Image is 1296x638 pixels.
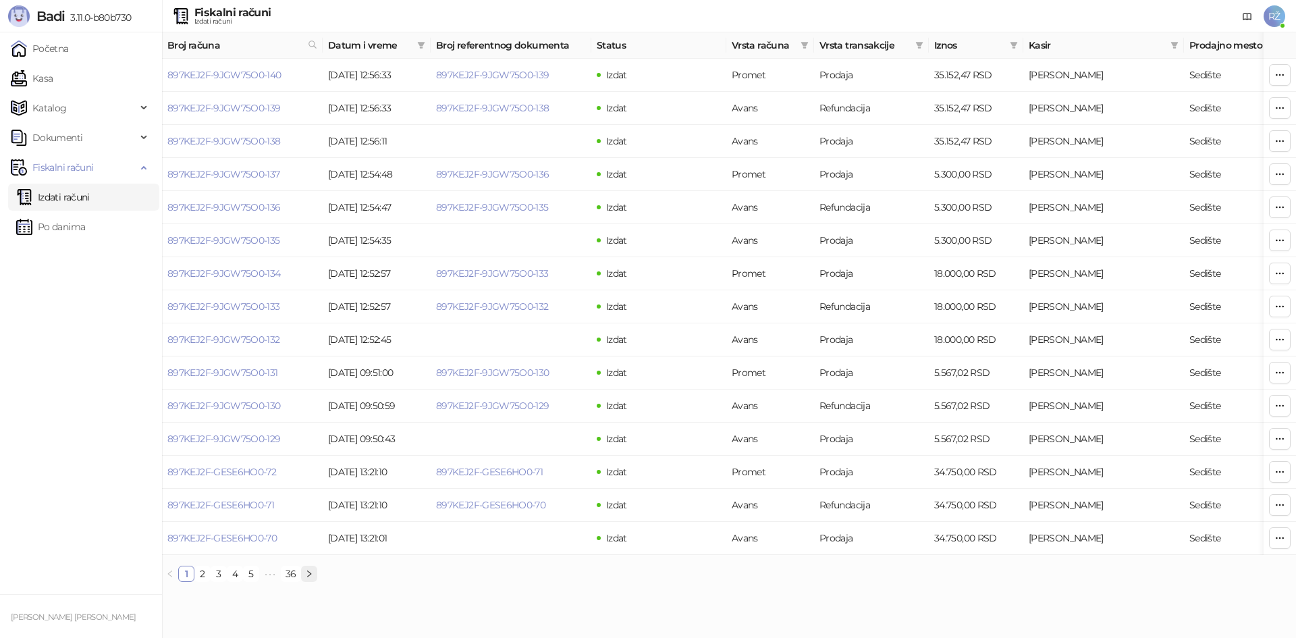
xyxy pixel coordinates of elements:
[929,92,1023,125] td: 35.152,47 RSD
[814,224,929,257] td: Prodaja
[1023,522,1184,555] td: Radmilo Živanović
[162,59,323,92] td: 897KEJ2F-9JGW75O0-140
[913,35,926,55] span: filter
[305,570,313,578] span: right
[726,522,814,555] td: Avans
[162,456,323,489] td: 897KEJ2F-GESE6HO0-72
[323,59,431,92] td: [DATE] 12:56:33
[436,300,549,313] a: 897KEJ2F-9JGW75O0-132
[726,290,814,323] td: Avans
[8,5,30,27] img: Logo
[162,92,323,125] td: 897KEJ2F-9JGW75O0-139
[16,184,90,211] a: Izdati računi
[179,566,194,581] a: 1
[178,566,194,582] li: 1
[167,400,281,412] a: 897KEJ2F-9JGW75O0-130
[606,234,627,246] span: Izdat
[606,433,627,445] span: Izdat
[814,191,929,224] td: Refundacija
[162,257,323,290] td: 897KEJ2F-9JGW75O0-134
[323,390,431,423] td: [DATE] 09:50:59
[436,102,549,114] a: 897KEJ2F-9JGW75O0-138
[732,38,795,53] span: Vrsta računa
[929,323,1023,356] td: 18.000,00 RSD
[259,566,281,582] li: Sledećih 5 Strana
[167,267,281,280] a: 897KEJ2F-9JGW75O0-134
[814,59,929,92] td: Prodaja
[726,32,814,59] th: Vrsta računa
[436,499,545,511] a: 897KEJ2F-GESE6HO0-70
[606,168,627,180] span: Izdat
[417,41,425,49] span: filter
[726,257,814,290] td: Promet
[819,38,910,53] span: Vrsta transakcije
[323,489,431,522] td: [DATE] 13:21:10
[1023,59,1184,92] td: Radmilo Živanović
[281,566,301,582] li: 36
[606,267,627,280] span: Izdat
[814,257,929,290] td: Prodaja
[606,300,627,313] span: Izdat
[32,154,93,181] span: Fiskalni računi
[1023,125,1184,158] td: Radmilo Živanović
[162,158,323,191] td: 897KEJ2F-9JGW75O0-137
[606,400,627,412] span: Izdat
[1023,423,1184,456] td: Radmilo Živanović
[281,566,300,581] a: 36
[195,566,210,581] a: 2
[162,125,323,158] td: 897KEJ2F-9JGW75O0-138
[436,367,549,379] a: 897KEJ2F-9JGW75O0-130
[162,224,323,257] td: 897KEJ2F-9JGW75O0-135
[726,59,814,92] td: Promet
[606,499,627,511] span: Izdat
[814,456,929,489] td: Prodaja
[162,522,323,555] td: 897KEJ2F-GESE6HO0-70
[726,323,814,356] td: Avans
[929,489,1023,522] td: 34.750,00 RSD
[162,323,323,356] td: 897KEJ2F-9JGW75O0-132
[167,135,281,147] a: 897KEJ2F-9JGW75O0-138
[323,257,431,290] td: [DATE] 12:52:57
[929,356,1023,390] td: 5.567,02 RSD
[167,69,281,81] a: 897KEJ2F-9JGW75O0-140
[929,125,1023,158] td: 35.152,47 RSD
[16,213,85,240] a: Po danima
[162,191,323,224] td: 897KEJ2F-9JGW75O0-136
[1170,41,1179,49] span: filter
[32,124,82,151] span: Dokumenti
[211,566,226,581] a: 3
[798,35,811,55] span: filter
[929,191,1023,224] td: 5.300,00 RSD
[436,201,549,213] a: 897KEJ2F-9JGW75O0-135
[929,59,1023,92] td: 35.152,47 RSD
[726,191,814,224] td: Avans
[167,433,281,445] a: 897KEJ2F-9JGW75O0-129
[323,323,431,356] td: [DATE] 12:52:45
[194,566,211,582] li: 2
[1023,224,1184,257] td: Radmilo Živanović
[814,290,929,323] td: Refundacija
[162,290,323,323] td: 897KEJ2F-9JGW75O0-133
[929,158,1023,191] td: 5.300,00 RSD
[211,566,227,582] li: 3
[167,334,280,346] a: 897KEJ2F-9JGW75O0-132
[814,125,929,158] td: Prodaja
[591,32,726,59] th: Status
[1023,290,1184,323] td: Radmilo Živanović
[227,566,243,582] li: 4
[162,566,178,582] button: left
[814,489,929,522] td: Refundacija
[1010,41,1018,49] span: filter
[726,489,814,522] td: Avans
[606,201,627,213] span: Izdat
[726,224,814,257] td: Avans
[814,390,929,423] td: Refundacija
[36,8,65,24] span: Badi
[301,566,317,582] li: Sledeća strana
[1264,5,1285,27] span: RŽ
[1023,191,1184,224] td: Radmilo Živanović
[1023,356,1184,390] td: Radmilo Živanović
[167,201,281,213] a: 897KEJ2F-9JGW75O0-136
[801,41,809,49] span: filter
[323,158,431,191] td: [DATE] 12:54:48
